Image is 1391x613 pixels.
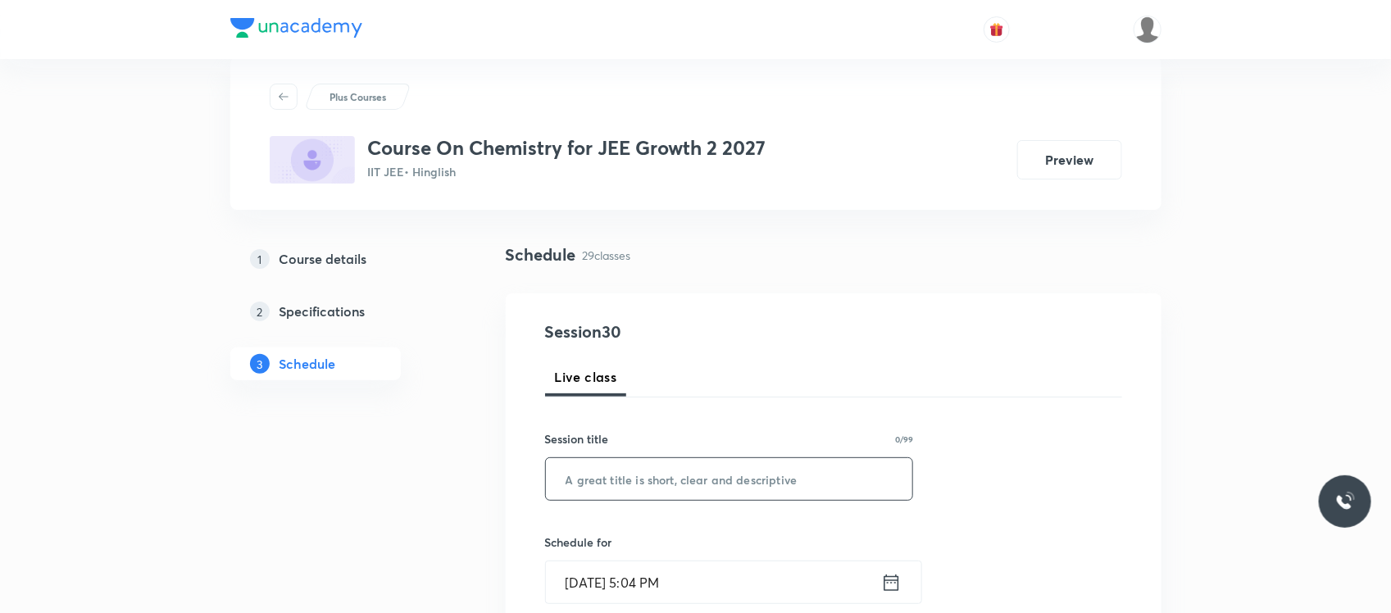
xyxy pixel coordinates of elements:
p: 1 [250,249,270,269]
p: 0/99 [895,435,913,443]
input: A great title is short, clear and descriptive [546,458,913,500]
h4: Session 30 [545,320,844,344]
p: 29 classes [583,247,631,264]
img: Company Logo [230,18,362,38]
a: 1Course details [230,243,453,275]
p: 3 [250,354,270,374]
h5: Specifications [280,302,366,321]
h6: Schedule for [545,534,914,551]
a: Company Logo [230,18,362,42]
h6: Session title [545,430,609,447]
h4: Schedule [506,243,576,267]
h5: Course details [280,249,367,269]
p: IIT JEE • Hinglish [368,163,766,180]
span: Live class [555,367,617,387]
img: A084A0F5-E7AB-4519-8F8E-E2E8945E179F_plus.png [270,136,355,184]
img: Dipti [1134,16,1161,43]
button: Preview [1017,140,1122,179]
h3: Course On Chemistry for JEE Growth 2 2027 [368,136,766,160]
p: Plus Courses [330,89,386,104]
a: 2Specifications [230,295,453,328]
h5: Schedule [280,354,336,374]
button: avatar [984,16,1010,43]
img: avatar [989,22,1004,37]
img: ttu [1335,492,1355,511]
p: 2 [250,302,270,321]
